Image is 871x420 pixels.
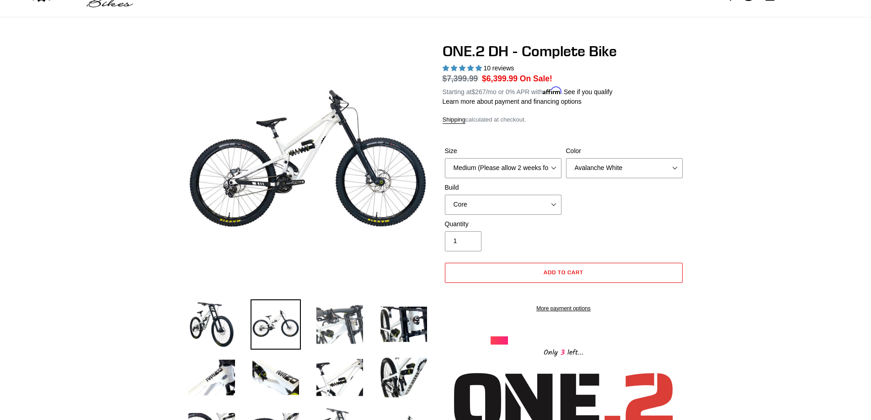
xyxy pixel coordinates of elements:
img: Load image into Gallery viewer, ONE.2 DH - Complete Bike [379,299,429,350]
a: Learn more about payment and financing options [443,98,582,105]
span: $267 [471,88,486,96]
img: Load image into Gallery viewer, ONE.2 DH - Complete Bike [187,352,237,403]
button: Add to cart [445,263,683,283]
span: 3 [558,347,567,358]
span: 10 reviews [483,64,514,72]
label: Build [445,183,561,192]
a: See if you qualify - Learn more about Affirm Financing (opens in modal) [564,88,613,96]
img: Load image into Gallery viewer, ONE.2 DH - Complete Bike [315,299,365,350]
span: Affirm [543,87,562,95]
p: Starting at /mo or 0% APR with . [443,85,613,97]
div: calculated at checkout. [443,115,685,124]
label: Size [445,146,561,156]
img: Load image into Gallery viewer, ONE.2 DH - Complete Bike [379,352,429,403]
label: Color [566,146,683,156]
img: Load image into Gallery viewer, ONE.2 DH - Complete Bike [251,299,301,350]
div: Only left... [491,345,637,359]
span: On Sale! [520,73,552,85]
span: Add to cart [544,269,583,276]
label: Quantity [445,219,561,229]
a: Shipping [443,116,466,124]
span: $6,399.99 [482,74,518,83]
a: More payment options [445,304,683,313]
h1: ONE.2 DH - Complete Bike [443,43,685,60]
span: 5.00 stars [443,64,484,72]
img: Load image into Gallery viewer, ONE.2 DH - Complete Bike [187,299,237,350]
s: $7,399.99 [443,74,478,83]
img: Load image into Gallery viewer, ONE.2 DH - Complete Bike [251,352,301,403]
img: Load image into Gallery viewer, ONE.2 DH - Complete Bike [315,352,365,403]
